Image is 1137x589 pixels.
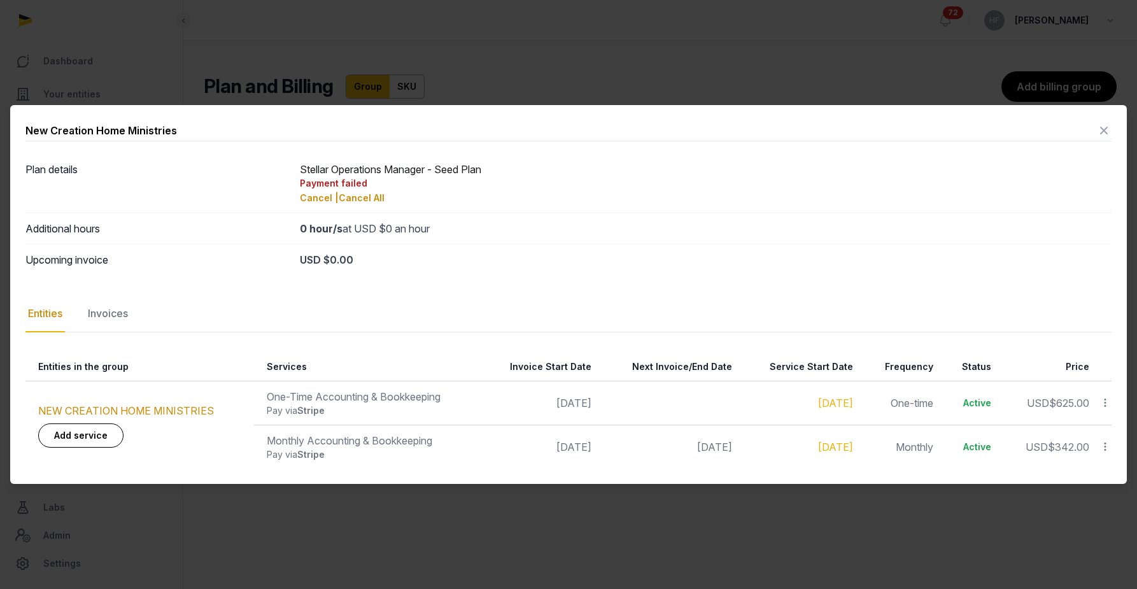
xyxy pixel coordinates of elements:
[25,162,290,205] dt: Plan details
[300,162,1112,205] div: Stellar Operations Manager - Seed Plan
[861,381,941,425] td: One-time
[300,221,1112,236] div: at USD $0 an hour
[267,433,473,448] div: Monthly Accounting & Bookkeeping
[1048,441,1089,453] span: $342.00
[267,404,473,417] div: Pay via
[300,252,1112,267] div: USD $0.00
[697,441,732,453] span: [DATE]
[267,448,473,461] div: Pay via
[740,353,861,381] th: Service Start Date
[339,192,385,203] span: Cancel All
[481,353,600,381] th: Invoice Start Date
[300,177,1112,190] div: Payment failed
[254,353,481,381] th: Services
[85,295,131,332] div: Invoices
[25,252,290,267] dt: Upcoming invoice
[818,441,853,453] a: [DATE]
[300,222,343,235] strong: 0 hour/s
[297,449,325,460] span: Stripe
[25,353,254,381] th: Entities in the group
[25,123,177,138] div: New Creation Home Ministries
[861,425,941,469] td: Monthly
[25,221,290,236] dt: Additional hours
[941,353,999,381] th: Status
[954,397,991,409] div: Active
[481,425,600,469] td: [DATE]
[818,397,853,409] a: [DATE]
[25,295,65,332] div: Entities
[38,404,214,417] a: NEW CREATION HOME MINISTRIES
[1027,397,1049,409] span: USD
[599,353,739,381] th: Next Invoice/End Date
[300,192,339,203] span: Cancel |
[297,405,325,416] span: Stripe
[1049,397,1089,409] span: $625.00
[38,423,124,448] a: Add service
[861,353,941,381] th: Frequency
[954,441,991,453] div: Active
[25,295,1112,332] nav: Tabs
[1026,441,1048,453] span: USD
[999,353,1097,381] th: Price
[267,389,473,404] div: One-Time Accounting & Bookkeeping
[481,381,600,425] td: [DATE]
